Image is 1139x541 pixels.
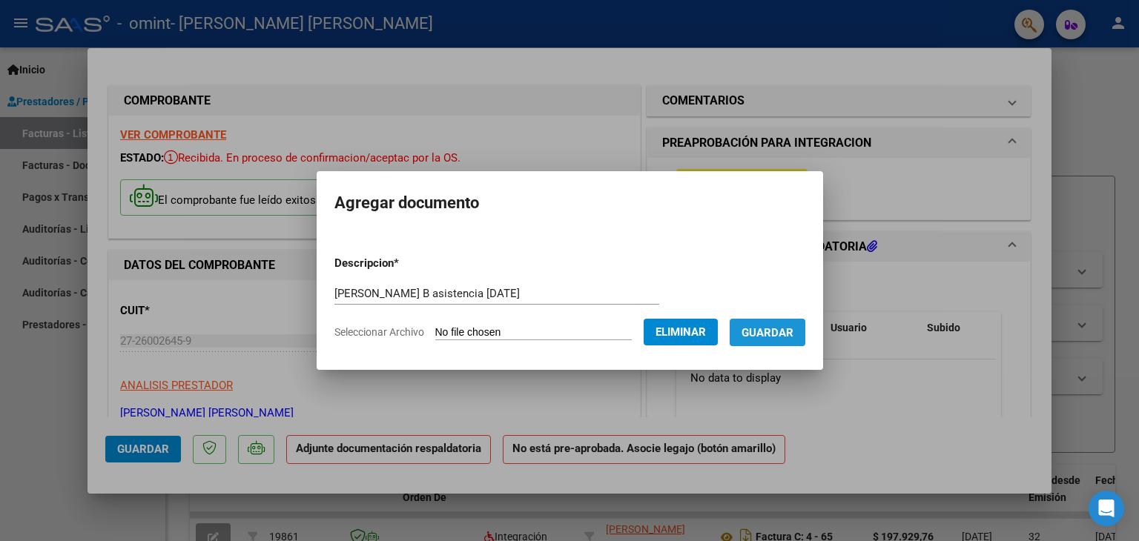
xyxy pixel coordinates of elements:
span: Guardar [742,326,793,339]
h2: Agregar documento [334,189,805,217]
button: Eliminar [644,319,718,345]
span: Eliminar [656,325,706,339]
p: Descripcion [334,255,476,272]
button: Guardar [730,319,805,346]
div: Open Intercom Messenger [1089,491,1124,526]
span: Seleccionar Archivo [334,326,424,338]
